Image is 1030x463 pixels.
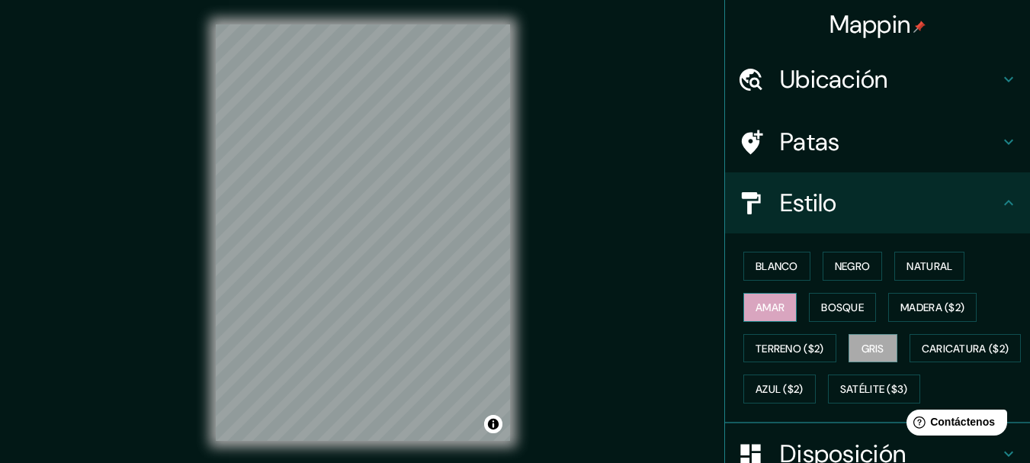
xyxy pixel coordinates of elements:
[743,375,816,404] button: Azul ($2)
[780,187,837,219] font: Estilo
[743,293,797,322] button: Amar
[756,301,785,314] font: Amar
[780,63,888,95] font: Ubicación
[725,111,1030,172] div: Patas
[484,415,502,433] button: Activar o desactivar atribución
[906,259,952,273] font: Natural
[888,293,977,322] button: Madera ($2)
[756,259,798,273] font: Blanco
[756,342,824,355] font: Terreno ($2)
[835,259,871,273] font: Negro
[894,404,1013,446] iframe: Lanzador de widgets de ayuda
[780,126,840,158] font: Patas
[894,252,964,281] button: Natural
[913,21,926,33] img: pin-icon.png
[756,383,804,397] font: Azul ($2)
[821,301,864,314] font: Bosque
[829,8,911,40] font: Mappin
[922,342,1009,355] font: Caricatura ($2)
[823,252,883,281] button: Negro
[743,334,836,363] button: Terreno ($2)
[862,342,884,355] font: Gris
[725,172,1030,233] div: Estilo
[910,334,1022,363] button: Caricatura ($2)
[840,383,908,397] font: Satélite ($3)
[743,252,810,281] button: Blanco
[725,49,1030,110] div: Ubicación
[216,24,510,441] canvas: Mapa
[809,293,876,322] button: Bosque
[849,334,897,363] button: Gris
[828,375,920,404] button: Satélite ($3)
[900,301,964,314] font: Madera ($2)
